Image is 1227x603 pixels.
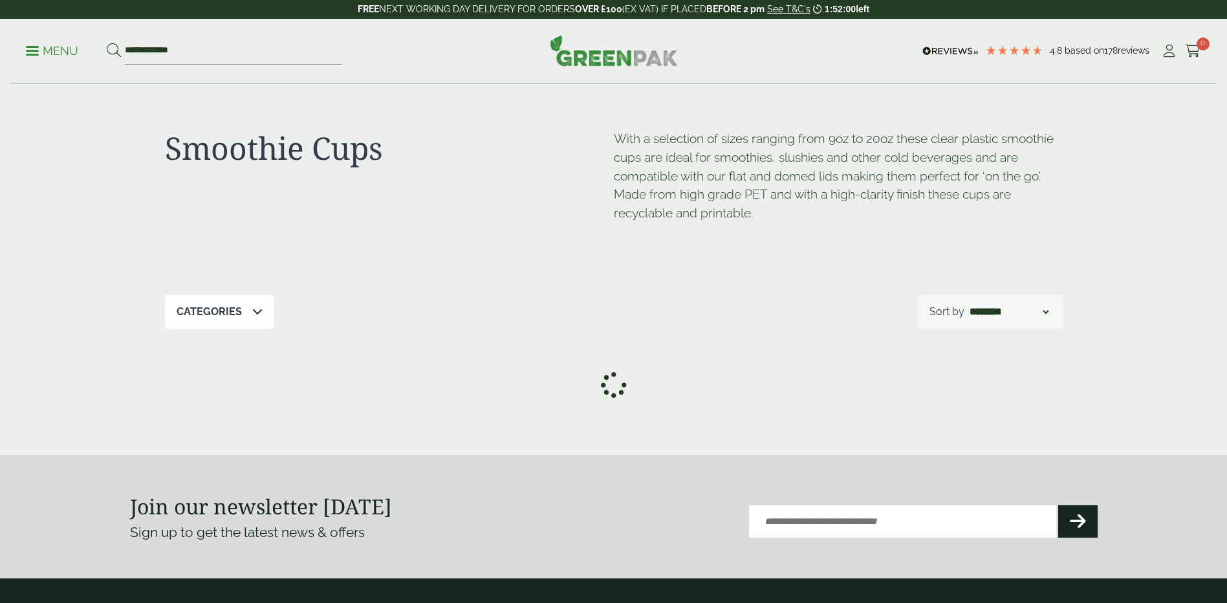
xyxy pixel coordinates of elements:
[26,43,78,56] a: Menu
[550,35,678,66] img: GreenPak Supplies
[614,129,1063,223] p: With a selection of sizes ranging from 9oz to 20oz these clear plastic smoothie cups are ideal fo...
[358,4,379,14] strong: FREE
[177,304,242,320] p: Categories
[767,4,810,14] a: See T&C's
[1185,41,1201,61] a: 0
[985,45,1043,56] div: 4.78 Stars
[825,4,856,14] span: 1:52:00
[706,4,765,14] strong: BEFORE 2 pm
[165,129,614,167] h1: Smoothie Cups
[1050,45,1065,56] span: 4.8
[1065,45,1104,56] span: Based on
[929,304,964,320] p: Sort by
[1185,45,1201,58] i: Cart
[575,4,622,14] strong: OVER £100
[26,43,78,59] p: Menu
[130,492,392,520] strong: Join our newsletter [DATE]
[1104,45,1118,56] span: 178
[922,47,979,56] img: REVIEWS.io
[967,304,1051,320] select: Shop order
[1161,45,1177,58] i: My Account
[856,4,869,14] span: left
[1197,38,1210,50] span: 0
[130,522,565,543] p: Sign up to get the latest news & offers
[1118,45,1149,56] span: reviews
